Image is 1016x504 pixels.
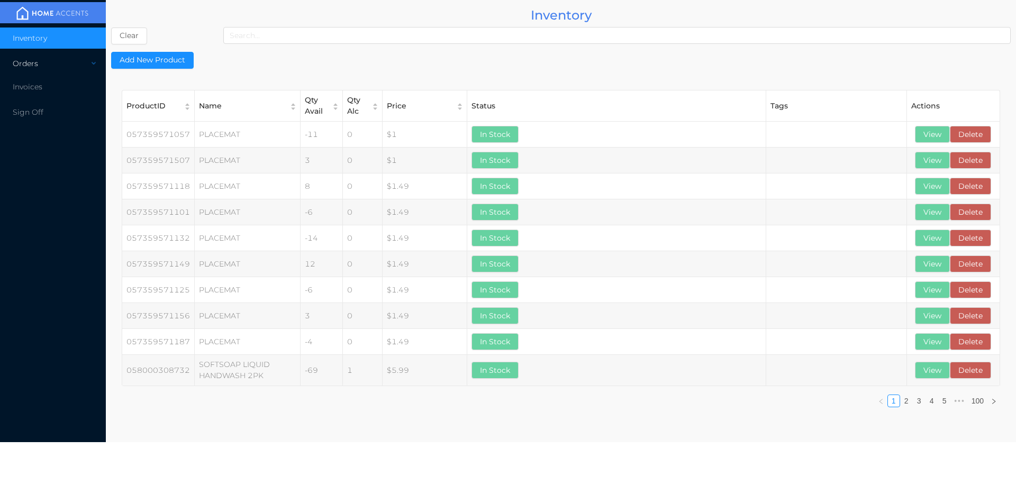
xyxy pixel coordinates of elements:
button: In Stock [471,255,519,272]
button: View [915,333,950,350]
i: icon: caret-up [290,102,297,104]
li: Next 5 Pages [951,395,968,407]
td: $1 [383,148,467,173]
td: $5.99 [383,355,467,386]
button: View [915,230,950,246]
button: In Stock [471,230,519,246]
button: In Stock [471,307,519,324]
td: -14 [301,225,343,251]
td: PLACEMAT [195,251,301,277]
button: Delete [950,178,991,195]
button: Delete [950,333,991,350]
i: icon: left [878,398,884,405]
button: Delete [950,307,991,324]
div: Actions [911,100,995,112]
div: Sort [456,102,464,111]
td: -6 [301,277,343,303]
i: icon: caret-up [372,102,379,104]
td: PLACEMAT [195,303,301,329]
td: 0 [343,303,383,329]
td: 0 [343,225,383,251]
td: -11 [301,122,343,148]
td: $1.49 [383,251,467,277]
td: 0 [343,199,383,225]
td: 057359571118 [122,173,195,199]
i: icon: caret-down [290,106,297,108]
td: 0 [343,173,383,199]
td: 057359571101 [122,199,195,225]
div: Status [471,100,761,112]
td: $1.49 [383,173,467,199]
div: Qty Avail [305,95,326,117]
button: View [915,362,950,379]
td: 057359571132 [122,225,195,251]
li: 100 [968,395,987,407]
td: $1.49 [383,303,467,329]
button: Delete [950,255,991,272]
td: 0 [343,148,383,173]
li: 4 [926,395,938,407]
td: 058000308732 [122,355,195,386]
td: 057359571057 [122,122,195,148]
td: $1.49 [383,199,467,225]
button: In Stock [471,333,519,350]
td: 057359571125 [122,277,195,303]
div: Qty Alc [347,95,366,117]
td: SOFTSOAP LIQUID HANDWASH 2PK [195,355,301,386]
td: 3 [301,303,343,329]
a: 100 [972,397,984,405]
button: Delete [950,152,991,169]
i: icon: caret-up [457,102,464,104]
td: 0 [343,251,383,277]
div: Tags [770,100,903,112]
td: $1.49 [383,225,467,251]
i: icon: right [991,398,997,405]
a: 2 [904,397,909,405]
i: icon: caret-up [184,102,191,104]
button: In Stock [471,281,519,298]
td: 057359571507 [122,148,195,173]
button: View [915,152,950,169]
a: 4 [930,397,934,405]
li: 5 [938,395,951,407]
td: 057359571156 [122,303,195,329]
button: In Stock [471,362,519,379]
span: Sign Off [13,107,43,117]
i: icon: caret-up [332,102,339,104]
li: 1 [887,395,900,407]
td: -6 [301,199,343,225]
td: PLACEMAT [195,329,301,355]
button: Delete [950,126,991,143]
button: In Stock [471,204,519,221]
td: PLACEMAT [195,199,301,225]
td: 8 [301,173,343,199]
button: Delete [950,204,991,221]
td: PLACEMAT [195,173,301,199]
td: PLACEMAT [195,225,301,251]
td: PLACEMAT [195,277,301,303]
a: 1 [892,397,896,405]
div: ProductID [126,100,178,112]
i: icon: caret-down [372,106,379,108]
span: ••• [951,395,968,407]
td: 0 [343,329,383,355]
td: 0 [343,122,383,148]
div: Sort [184,102,191,111]
div: Price [387,100,451,112]
a: 5 [942,397,947,405]
td: 0 [343,277,383,303]
button: In Stock [471,126,519,143]
button: View [915,126,950,143]
button: View [915,307,950,324]
td: 3 [301,148,343,173]
div: Inventory [111,5,1011,25]
div: Sort [371,102,379,111]
li: 3 [913,395,926,407]
td: PLACEMAT [195,148,301,173]
td: PLACEMAT [195,122,301,148]
td: 057359571187 [122,329,195,355]
button: Delete [950,281,991,298]
td: 12 [301,251,343,277]
div: Sort [289,102,297,111]
td: $1 [383,122,467,148]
